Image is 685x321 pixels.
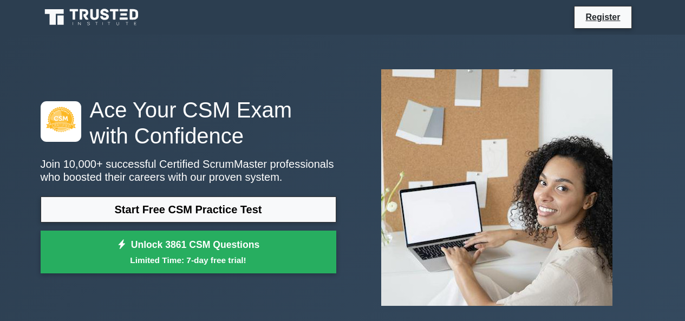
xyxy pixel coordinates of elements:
p: Join 10,000+ successful Certified ScrumMaster professionals who boosted their careers with our pr... [41,158,336,184]
h1: Ace Your CSM Exam with Confidence [41,97,336,149]
a: Register [579,10,627,24]
small: Limited Time: 7-day free trial! [54,254,323,266]
a: Start Free CSM Practice Test [41,196,336,222]
a: Unlock 3861 CSM QuestionsLimited Time: 7-day free trial! [41,231,336,274]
